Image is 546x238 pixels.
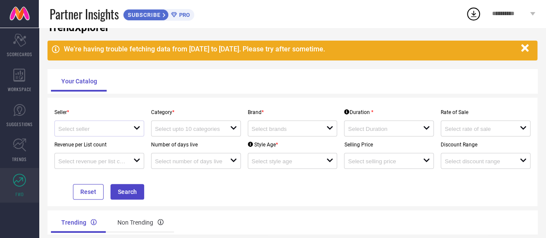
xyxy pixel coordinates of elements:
[73,184,104,200] button: Reset
[441,142,530,148] p: Discount Range
[107,212,174,233] div: Non Trending
[445,126,512,132] input: Select rate of sale
[51,212,107,233] div: Trending
[348,126,415,132] input: Select Duration
[155,126,222,132] input: Select upto 10 categories
[252,158,319,165] input: Select style age
[16,191,24,197] span: FWD
[252,126,319,132] input: Select brands
[177,12,190,18] span: PRO
[8,86,32,92] span: WORKSPACE
[155,158,222,165] input: Select number of days live
[344,109,373,115] div: Duration
[466,6,481,22] div: Open download list
[151,109,241,115] p: Category
[151,142,241,148] p: Number of days live
[54,142,144,148] p: Revenue per List count
[58,126,126,132] input: Select seller
[54,109,144,115] p: Seller
[58,158,126,165] input: Select revenue per list count
[110,184,144,200] button: Search
[348,158,415,165] input: Select selling price
[64,45,517,53] div: We're having trouble fetching data from [DATE] to [DATE]. Please try after sometime.
[51,71,107,92] div: Your Catalog
[123,7,194,21] a: SUBSCRIBEPRO
[441,109,530,115] p: Rate of Sale
[344,142,434,148] p: Selling Price
[6,121,33,127] span: SUGGESTIONS
[445,158,512,165] input: Select discount range
[123,12,163,18] span: SUBSCRIBE
[47,22,537,34] h1: TrendXplorer
[248,109,338,115] p: Brand
[248,142,278,148] div: Style Age
[12,156,27,162] span: TRENDS
[50,5,119,23] span: Partner Insights
[7,51,32,57] span: SCORECARDS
